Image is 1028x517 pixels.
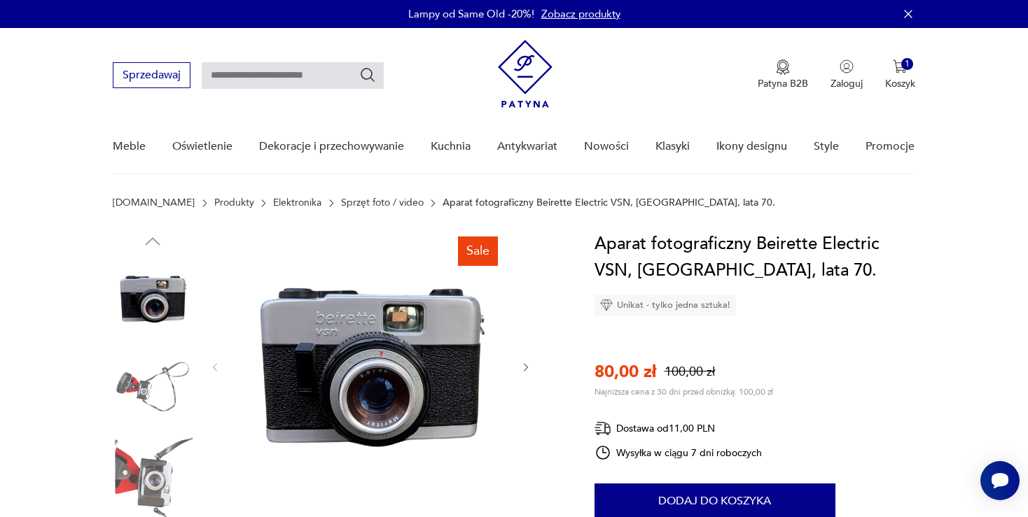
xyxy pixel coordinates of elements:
[665,363,715,381] p: 100,00 zł
[758,59,808,90] a: Ikona medaluPatyna B2B
[273,197,321,208] a: Elektronika
[113,71,190,81] a: Sprzedawaj
[214,197,254,208] a: Produkty
[359,66,376,83] button: Szukaj
[431,120,471,173] a: Kuchnia
[341,197,424,208] a: Sprzęt foto / video
[758,59,808,90] button: Patyna B2B
[758,77,808,90] p: Patyna B2B
[113,62,190,88] button: Sprzedawaj
[408,7,534,21] p: Lampy od Same Old -20%!
[259,120,404,173] a: Dekoracje i przechowywanie
[885,59,915,90] button: 1Koszyk
[113,120,146,173] a: Meble
[866,120,915,173] a: Promocje
[840,59,854,73] img: Ikonka użytkownika
[595,444,763,461] div: Wysyłka w ciągu 7 dni roboczych
[113,259,193,339] img: Zdjęcie produktu Aparat fotograficzny Beirette Electric VSN, Niemcy, lata 70.
[893,59,907,73] img: Ikona koszyka
[458,236,498,266] div: Sale
[831,59,863,90] button: Zaloguj
[235,231,506,501] img: Zdjęcie produktu Aparat fotograficzny Beirette Electric VSN, Niemcy, lata 70.
[498,40,553,108] img: Patyna - sklep z meblami i dekoracjami vintage
[600,299,613,311] img: Ikona diamentu
[885,77,915,90] p: Koszyk
[901,58,913,70] div: 1
[831,77,863,90] p: Zaloguj
[980,461,1020,500] iframe: Smartsupp widget button
[595,420,763,437] div: Dostawa od 11,00 PLN
[113,437,193,517] img: Zdjęcie produktu Aparat fotograficzny Beirette Electric VSN, Niemcy, lata 70.
[595,360,656,383] p: 80,00 zł
[595,386,773,397] p: Najniższa cena z 30 dni przed obniżką: 100,00 zł
[172,120,232,173] a: Oświetlenie
[113,348,193,428] img: Zdjęcie produktu Aparat fotograficzny Beirette Electric VSN, Niemcy, lata 70.
[541,7,620,21] a: Zobacz produkty
[595,295,736,316] div: Unikat - tylko jedna sztuka!
[113,197,195,208] a: [DOMAIN_NAME]
[814,120,839,173] a: Style
[497,120,557,173] a: Antykwariat
[595,420,611,437] img: Ikona dostawy
[584,120,629,173] a: Nowości
[595,231,915,284] h1: Aparat fotograficzny Beirette Electric VSN, [GEOGRAPHIC_DATA], lata 70.
[716,120,787,173] a: Ikony designu
[655,120,690,173] a: Klasyki
[776,59,790,75] img: Ikona medalu
[443,197,775,208] p: Aparat fotograficzny Beirette Electric VSN, [GEOGRAPHIC_DATA], lata 70.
